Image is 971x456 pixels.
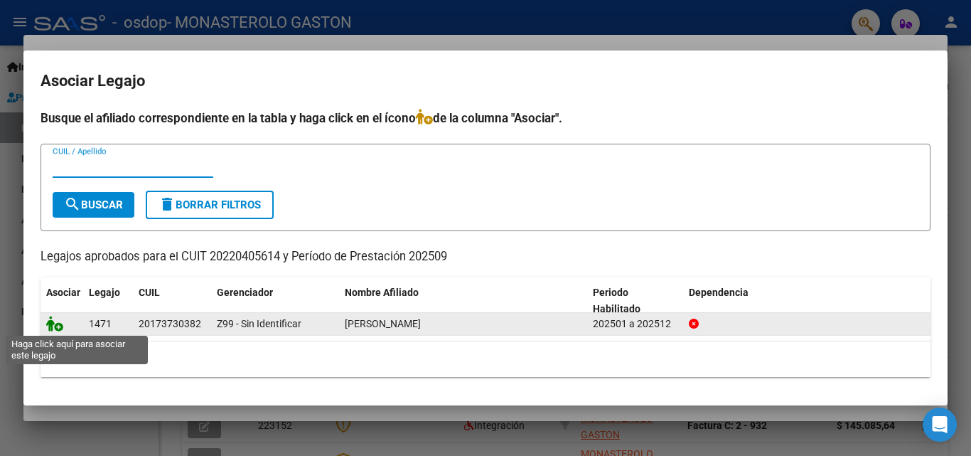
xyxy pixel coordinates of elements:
p: Legajos aprobados para el CUIT 20220405614 y Período de Prestación 202509 [41,248,930,266]
mat-icon: search [64,196,81,213]
div: Open Intercom Messenger [923,408,957,442]
button: Borrar Filtros [146,191,274,219]
span: Dependencia [689,287,749,298]
datatable-header-cell: Dependencia [683,277,931,324]
span: Periodo Habilitado [593,287,640,314]
span: Nombre Afiliado [345,287,419,298]
datatable-header-cell: Asociar [41,277,83,324]
span: 1471 [89,318,112,329]
span: CUIL [139,287,160,298]
h2: Asociar Legajo [41,68,930,95]
span: Borrar Filtros [159,198,261,211]
datatable-header-cell: Legajo [83,277,133,324]
span: Buscar [64,198,123,211]
button: Buscar [53,192,134,218]
datatable-header-cell: CUIL [133,277,211,324]
div: 1 registros [41,341,930,377]
mat-icon: delete [159,196,176,213]
h4: Busque el afiliado correspondiente en la tabla y haga click en el ícono de la columna "Asociar". [41,109,930,127]
span: Gerenciador [217,287,273,298]
span: Z99 - Sin Identificar [217,318,301,329]
span: Asociar [46,287,80,298]
div: 20173730382 [139,316,201,332]
span: Legajo [89,287,120,298]
datatable-header-cell: Nombre Afiliado [339,277,587,324]
datatable-header-cell: Periodo Habilitado [587,277,683,324]
span: SINICICH SERGIO PABLO [345,318,421,329]
div: 202501 a 202512 [593,316,677,332]
datatable-header-cell: Gerenciador [211,277,339,324]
